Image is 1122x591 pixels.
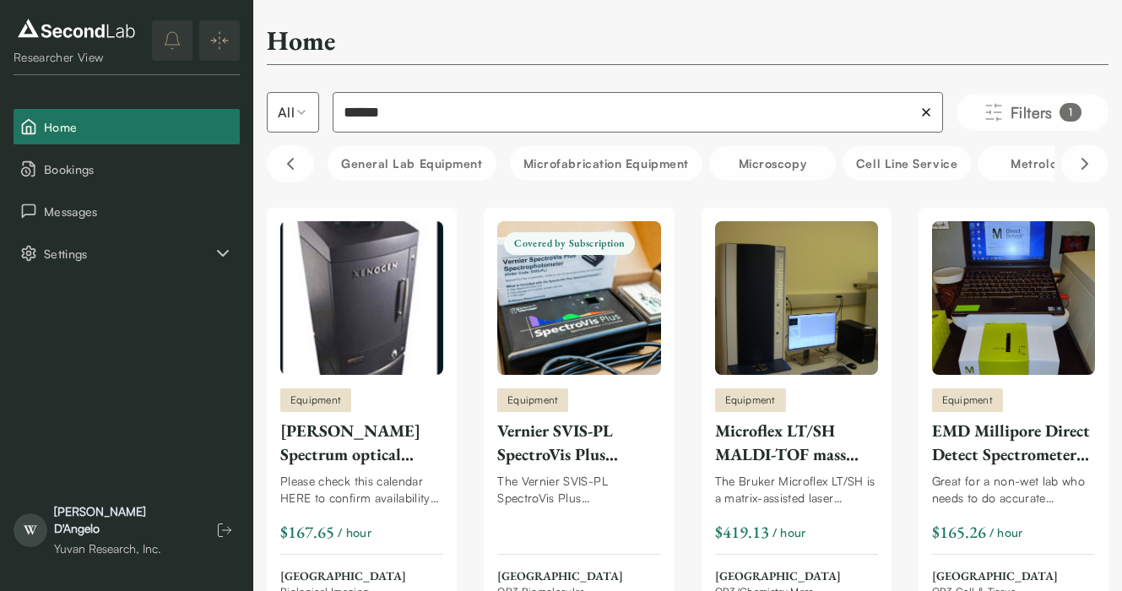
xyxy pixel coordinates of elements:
div: Researcher View [14,49,139,66]
span: Equipment [507,393,558,408]
span: Covered by Subscription [504,232,635,255]
div: 1 [1060,103,1081,122]
span: [GEOGRAPHIC_DATA] [280,568,443,585]
span: Home [44,118,233,136]
span: Settings [44,245,213,263]
button: Filters [957,94,1108,131]
span: / hour [338,523,371,541]
button: Metrology [978,146,1104,181]
span: [GEOGRAPHIC_DATA] [497,568,660,585]
button: Microfabrication Equipment [510,146,702,181]
img: Microflex LT/SH MALDI-TOF mass spectrometer [715,221,878,375]
span: Messages [44,203,233,220]
span: [GEOGRAPHIC_DATA] [715,568,878,585]
div: $165.26 [932,520,986,544]
button: General Lab equipment [328,146,496,181]
div: Vernier SVIS-PL SpectroVis Plus Spectrophotometer with Fluorometer [497,419,660,466]
div: Please check this calendar HERE to confirm availability our your preferred booking times [280,473,443,507]
div: $419.13 [715,520,769,544]
div: EMD Millipore Direct Detect Spectrometer for Protein/Peptide Quantitation [932,419,1095,466]
button: Microscopy [709,146,836,181]
button: Select listing type [267,92,319,133]
button: Cell line service [843,146,971,181]
div: Microflex LT/SH MALDI-TOF mass spectrometer [715,419,878,466]
div: $167.65 [280,520,334,544]
button: Scroll left [267,145,314,182]
span: [GEOGRAPHIC_DATA] [932,568,1095,585]
button: Bookings [14,151,240,187]
button: Messages [14,193,240,229]
img: Vernier SVIS-PL SpectroVis Plus Spectrophotometer with Fluorometer [497,221,660,375]
div: [PERSON_NAME] Spectrum optical imager [280,419,443,466]
button: notifications [152,20,192,61]
span: Equipment [942,393,993,408]
img: logo [14,15,139,42]
span: Bookings [44,160,233,178]
span: Equipment [290,393,341,408]
button: Scroll right [1061,145,1108,182]
div: Yuvan Research, Inc. [54,540,192,557]
span: Equipment [725,393,776,408]
div: [PERSON_NAME] D'Angelo [54,503,192,537]
h2: Home [267,24,335,57]
button: Log out [209,515,240,545]
span: / hour [989,523,1023,541]
span: W [14,513,47,547]
div: The Vernier SVIS-PL SpectroVis Plus Spectrophotometer with Fluorometer is a portable, visible to ... [497,473,660,507]
span: Filters [1011,100,1053,124]
button: Expand/Collapse sidebar [199,20,240,61]
div: Great for a non-wet lab who needs to do accurate Protein/Peptide quantitation. The Direct Detect ... [932,473,1095,507]
img: EMD Millipore Direct Detect Spectrometer for Protein/Peptide Quantitation [932,221,1095,375]
button: Settings [14,236,240,271]
button: Home [14,109,240,144]
div: Settings sub items [14,236,240,271]
div: The Bruker Microflex LT/SH is a matrix-assisted laser desorption/ionization time-of-flight (MALDI... [715,473,878,507]
span: / hour [772,523,806,541]
img: IVIS Spectrum optical imager [280,221,443,375]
